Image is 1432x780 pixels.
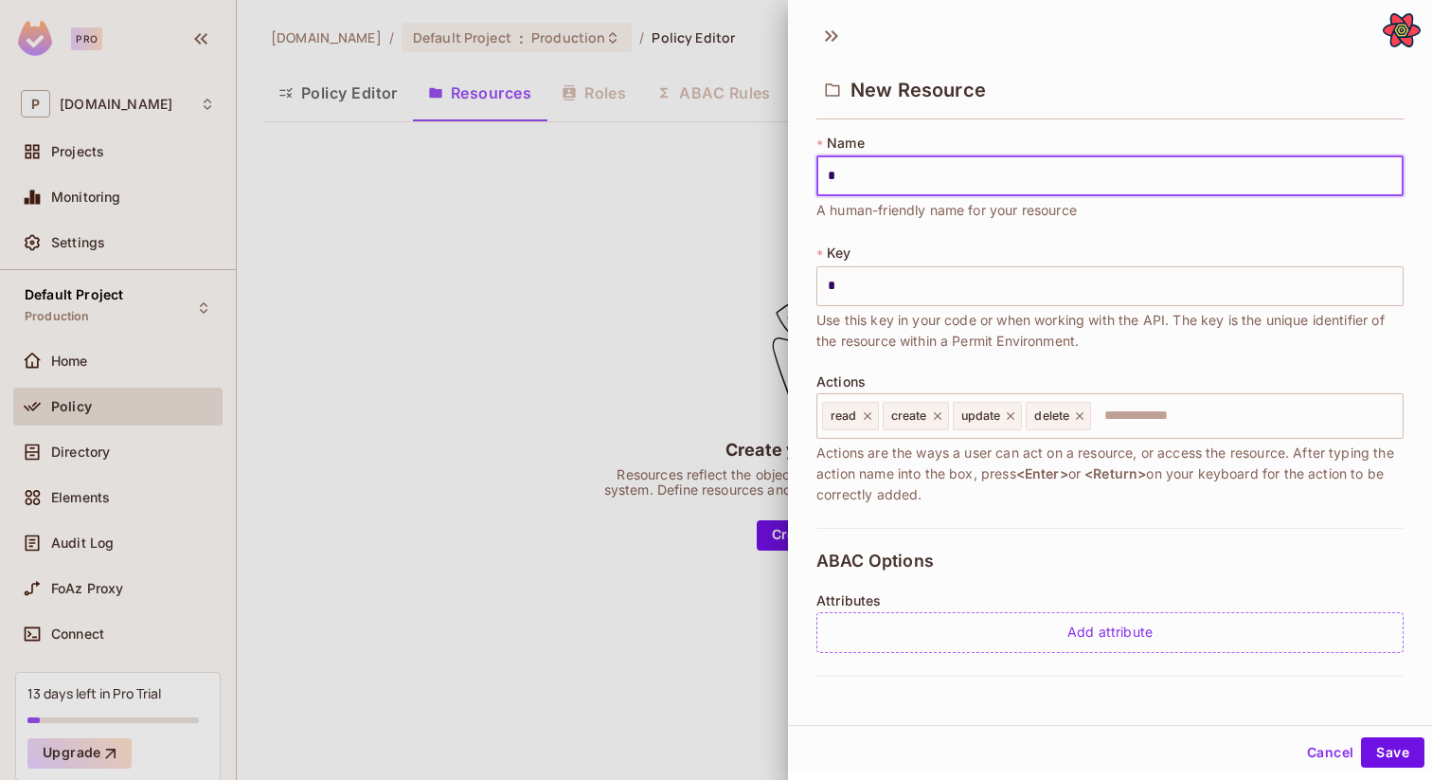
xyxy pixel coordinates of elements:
span: Name [827,136,865,151]
div: create [883,402,949,430]
span: delete [1034,408,1069,424]
span: <Enter> [1016,465,1068,481]
span: Key [827,245,850,261]
span: New Resource [850,79,986,101]
span: <Return> [1084,465,1146,481]
button: Open React Query Devtools [1383,11,1421,49]
span: Actions are the ways a user can act on a resource, or access the resource. After typing the actio... [816,443,1404,505]
span: read [831,408,857,424]
div: read [822,402,879,430]
button: Save [1361,737,1424,768]
div: delete [1026,402,1091,430]
span: update [961,408,1001,424]
div: update [953,402,1023,430]
span: Use this key in your code or when working with the API. The key is the unique identifier of the r... [816,310,1404,352]
span: Attributes [816,593,882,608]
span: Actions [816,374,866,390]
span: A human-friendly name for your resource [816,200,1077,221]
div: Add attribute [816,612,1404,653]
span: create [891,408,927,424]
button: Cancel [1299,737,1361,768]
span: ABAC Options [816,552,934,571]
